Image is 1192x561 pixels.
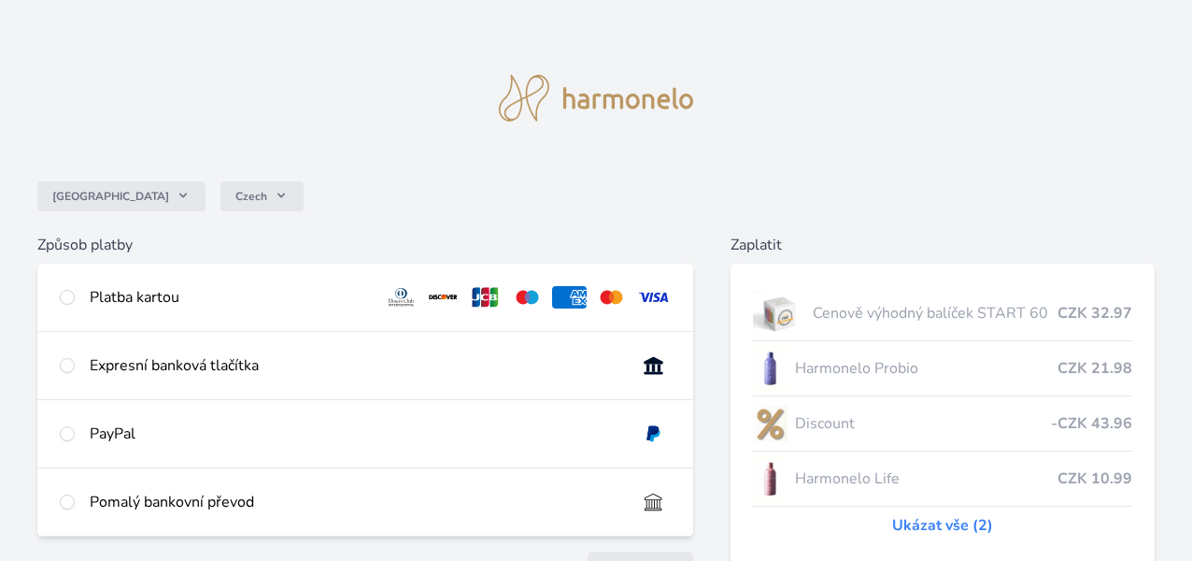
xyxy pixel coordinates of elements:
img: start.jpg [753,290,806,337]
span: Harmonelo Probio [795,357,1057,380]
img: discover.svg [426,286,461,309]
img: paypal.svg [636,423,671,445]
img: amex.svg [552,286,587,309]
img: bankTransfer_IBAN.svg [636,491,671,513]
span: [GEOGRAPHIC_DATA] [52,189,169,204]
div: Pomalý bankovní převod [90,491,621,513]
img: maestro.svg [510,286,545,309]
img: visa.svg [636,286,671,309]
span: Cenově výhodný balíček START 60 [813,302,1057,324]
img: CLEAN_LIFE_se_stinem_x-lo.jpg [753,455,788,502]
span: CZK 10.99 [1057,467,1132,490]
span: -CZK 43.96 [1051,412,1132,435]
img: jcb.svg [468,286,503,309]
span: CZK 21.98 [1057,357,1132,380]
img: mc.svg [594,286,629,309]
h6: Zaplatit [731,234,1155,256]
button: [GEOGRAPHIC_DATA] [37,181,206,211]
img: discount-lo.png [753,400,788,447]
img: CLEAN_PROBIO_se_stinem_x-lo.jpg [753,345,788,392]
a: Ukázat vše (2) [892,514,993,537]
img: diners.svg [384,286,419,309]
div: Expresní banková tlačítka [90,354,621,377]
button: Czech [220,181,304,211]
span: Czech [235,189,267,204]
span: Discount [795,412,1051,435]
span: CZK 32.97 [1057,302,1132,324]
h6: Způsob platby [37,234,693,256]
div: PayPal [90,423,621,445]
img: logo.svg [499,75,693,122]
span: Harmonelo Life [795,467,1057,490]
img: onlineBanking_CZ.svg [636,354,671,377]
div: Platba kartou [90,286,369,309]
